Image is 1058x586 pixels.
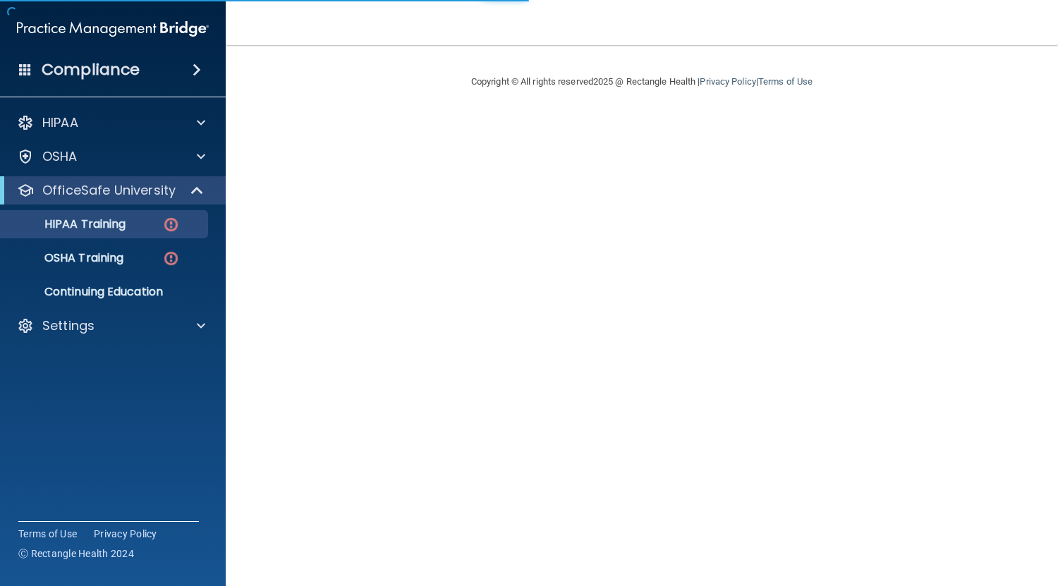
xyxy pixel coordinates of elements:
p: Settings [42,317,95,334]
span: Ⓒ Rectangle Health 2024 [18,547,134,561]
img: danger-circle.6113f641.png [162,250,180,267]
img: danger-circle.6113f641.png [162,216,180,233]
a: Terms of Use [18,527,77,541]
a: Terms of Use [758,76,813,87]
img: PMB logo [17,15,209,43]
a: HIPAA [17,114,205,131]
a: OfficeSafe University [17,182,205,199]
p: OSHA Training [9,251,123,265]
p: HIPAA Training [9,217,126,231]
a: OSHA [17,148,205,165]
p: OfficeSafe University [42,182,176,199]
a: Settings [17,317,205,334]
p: OSHA [42,148,78,165]
p: Continuing Education [9,285,202,299]
div: Copyright © All rights reserved 2025 @ Rectangle Health | | [384,59,899,104]
a: Privacy Policy [94,527,157,541]
h4: Compliance [42,60,140,80]
p: HIPAA [42,114,78,131]
a: Privacy Policy [700,76,755,87]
